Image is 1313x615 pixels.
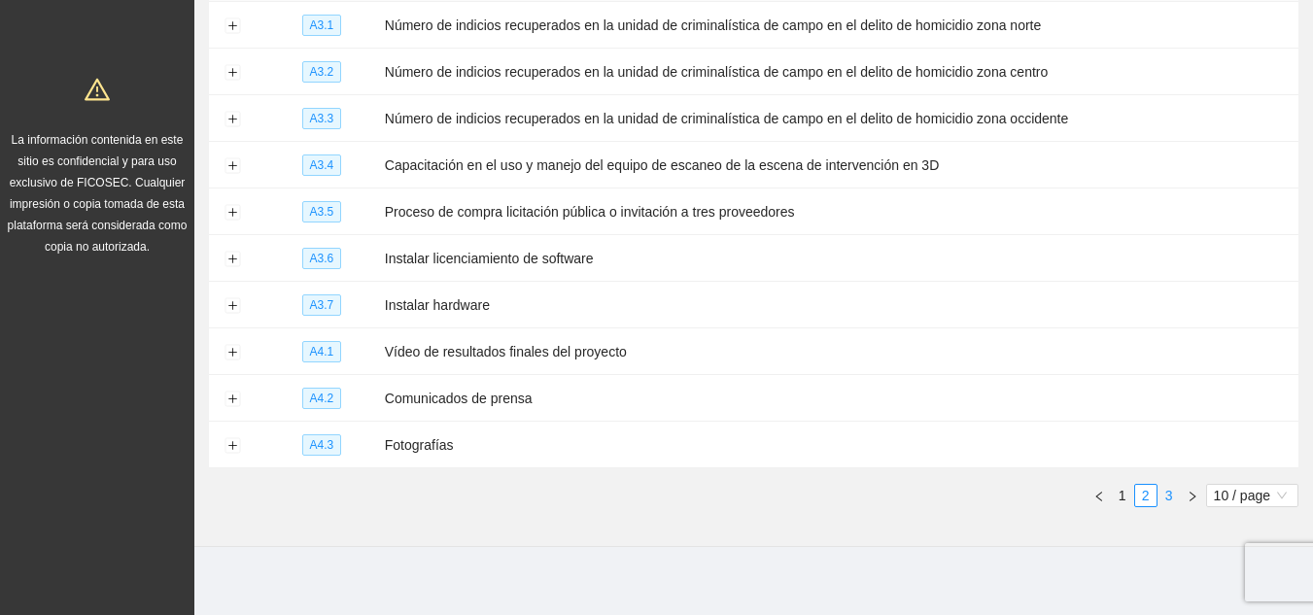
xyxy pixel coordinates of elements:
[225,438,240,454] button: Expand row
[1181,484,1204,507] button: right
[8,133,188,254] span: La información contenida en este sitio es confidencial y para uso exclusivo de FICOSEC. Cualquier...
[1214,485,1291,506] span: 10 / page
[225,112,240,127] button: Expand row
[1206,484,1298,507] div: Page Size
[225,345,240,360] button: Expand row
[377,375,1298,422] td: Comunicados de prensa
[302,388,342,409] span: A4.2
[225,252,240,267] button: Expand row
[1181,484,1204,507] li: Next Page
[1093,491,1105,502] span: left
[1088,484,1111,507] button: left
[302,341,342,362] span: A4.1
[377,282,1298,328] td: Instalar hardware
[377,95,1298,142] td: Número de indicios recuperados en la unidad de criminalística de campo en el delito de homicidio ...
[302,15,342,36] span: A3.1
[302,434,342,456] span: A4.3
[377,328,1298,375] td: Vídeo de resultados finales del proyecto
[1158,484,1181,507] li: 3
[377,49,1298,95] td: Número de indicios recuperados en la unidad de criminalística de campo en el delito de homicidio ...
[302,61,342,83] span: A3.2
[225,158,240,174] button: Expand row
[85,77,110,102] span: warning
[225,65,240,81] button: Expand row
[302,108,342,129] span: A3.3
[377,188,1298,235] td: Proceso de compra licitación pública o invitación a tres proveedores
[377,235,1298,282] td: Instalar licenciamiento de software
[302,294,342,316] span: A3.7
[377,422,1298,468] td: Fotografías
[225,205,240,221] button: Expand row
[1187,491,1198,502] span: right
[302,154,342,176] span: A3.4
[225,392,240,407] button: Expand row
[1134,484,1158,507] li: 2
[302,201,342,222] span: A3.5
[225,298,240,314] button: Expand row
[1111,484,1134,507] li: 1
[1158,485,1180,506] a: 3
[1088,484,1111,507] li: Previous Page
[225,18,240,34] button: Expand row
[377,2,1298,49] td: Número de indicios recuperados en la unidad de criminalística de campo en el delito de homicidio ...
[1112,485,1133,506] a: 1
[302,248,342,269] span: A3.6
[377,142,1298,188] td: Capacitación en el uso y manejo del equipo de escaneo de la escena de intervención en 3D
[1135,485,1157,506] a: 2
